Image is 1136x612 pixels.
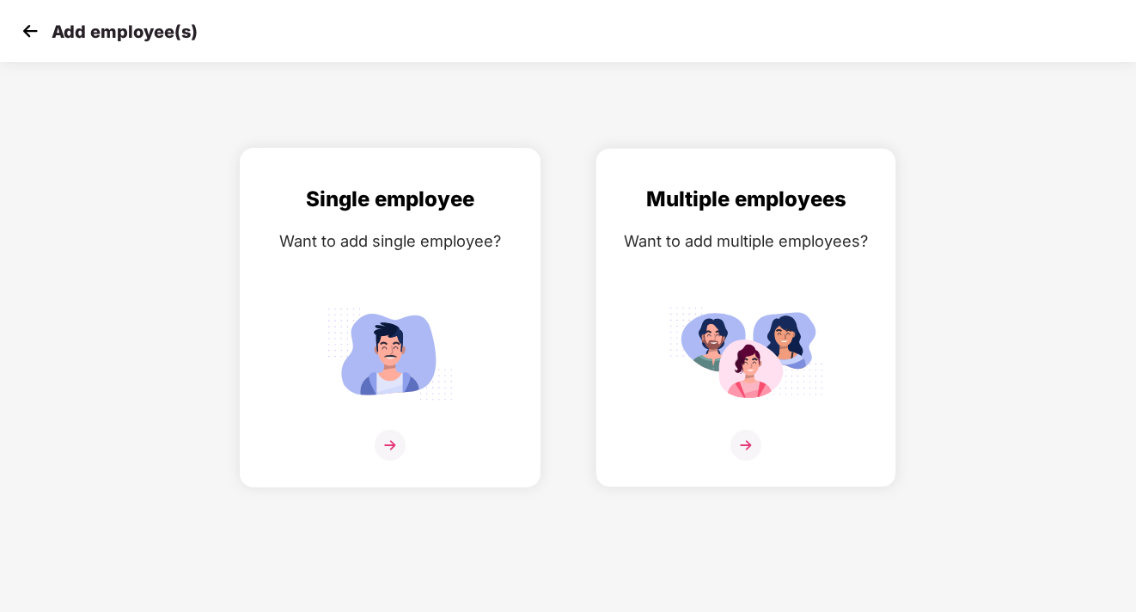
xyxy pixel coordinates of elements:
[614,183,878,216] div: Multiple employees
[375,430,406,461] img: svg+xml;base64,PHN2ZyB4bWxucz0iaHR0cDovL3d3dy53My5vcmcvMjAwMC9zdmciIHdpZHRoPSIzNiIgaGVpZ2h0PSIzNi...
[52,21,198,42] p: Add employee(s)
[258,229,522,254] div: Want to add single employee?
[730,430,761,461] img: svg+xml;base64,PHN2ZyB4bWxucz0iaHR0cDovL3d3dy53My5vcmcvMjAwMC9zdmciIHdpZHRoPSIzNiIgaGVpZ2h0PSIzNi...
[669,300,823,407] img: svg+xml;base64,PHN2ZyB4bWxucz0iaHR0cDovL3d3dy53My5vcmcvMjAwMC9zdmciIGlkPSJNdWx0aXBsZV9lbXBsb3llZS...
[614,229,878,254] div: Want to add multiple employees?
[258,183,522,216] div: Single employee
[17,18,43,44] img: svg+xml;base64,PHN2ZyB4bWxucz0iaHR0cDovL3d3dy53My5vcmcvMjAwMC9zdmciIHdpZHRoPSIzMCIgaGVpZ2h0PSIzMC...
[313,300,467,407] img: svg+xml;base64,PHN2ZyB4bWxucz0iaHR0cDovL3d3dy53My5vcmcvMjAwMC9zdmciIGlkPSJTaW5nbGVfZW1wbG95ZWUiIH...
